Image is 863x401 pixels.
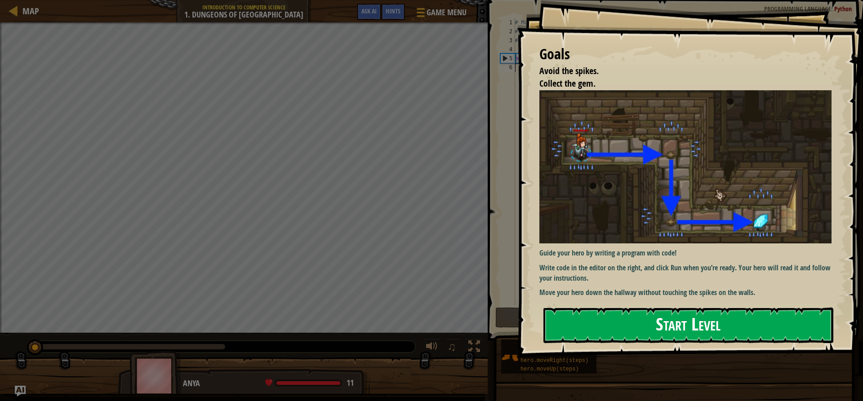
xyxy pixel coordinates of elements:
[500,63,515,72] div: 6
[409,4,472,25] button: Game Menu
[427,7,467,18] span: Game Menu
[539,287,838,298] p: Move your hero down the hallway without touching the spikes on the walls.
[500,27,515,36] div: 2
[539,44,832,65] div: Goals
[539,248,838,258] p: Guide your hero by writing a program with code!
[465,339,483,357] button: Toggle fullscreen
[543,308,833,343] button: Start Level
[528,77,829,90] li: Collect the gem.
[539,90,838,243] img: Dungeons of kithgard
[501,349,518,366] img: portrait.png
[447,340,456,353] span: ♫
[539,65,599,77] span: Avoid the spikes.
[265,379,354,387] div: health: 11 / 11
[445,339,461,357] button: ♫
[500,45,515,54] div: 4
[495,307,849,328] button: Run
[386,7,400,15] span: Hints
[423,339,441,357] button: Adjust volume
[520,357,588,364] span: hero.moveRight(steps)
[361,7,377,15] span: Ask AI
[500,18,515,27] div: 1
[183,378,360,389] div: Anya
[539,263,838,283] p: Write code in the editor on the right, and click Run when you’re ready. Your hero will read it an...
[129,351,182,401] img: thang_avatar_frame.png
[22,5,39,17] span: Map
[500,36,515,45] div: 3
[18,5,39,17] a: Map
[15,386,26,397] button: Ask AI
[528,65,829,78] li: Avoid the spikes.
[539,77,596,89] span: Collect the gem.
[357,4,381,20] button: Ask AI
[347,377,354,388] span: 11
[520,366,579,372] span: hero.moveUp(steps)
[501,54,515,63] div: 5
